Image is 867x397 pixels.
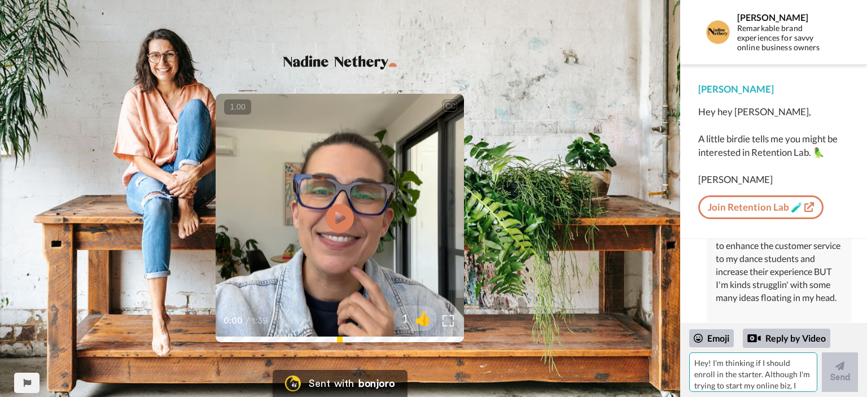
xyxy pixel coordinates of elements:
img: Full screen [443,315,454,326]
img: fdf1248b-8f68-4fd3-908c-abfca7e3b4fb [278,52,402,71]
span: / [246,314,249,328]
span: 1 [393,310,409,326]
div: [PERSON_NAME] [737,12,837,23]
span: 0:00 [224,314,243,328]
div: Emoji [689,329,734,347]
span: 👍 [409,309,437,327]
img: Profile Image [704,19,732,46]
a: Bonjoro LogoSent withbonjoro [273,370,407,397]
span: 1:39 [252,314,272,328]
div: [PERSON_NAME] [698,82,849,96]
div: Hey hey [PERSON_NAME], A little birdie tells me you might be interested in Retention Lab. 🦜 [PERS... [698,105,849,186]
div: Remarkable brand experiences for savvy online business owners [737,24,837,52]
div: CC [443,101,457,112]
button: 1👍 [393,306,437,331]
button: Send [822,352,858,392]
a: Join Retention Lab 🧪 [698,195,824,219]
div: Sent with [309,378,354,389]
div: Reply by Video [747,331,761,345]
div: bonjoro [358,378,395,389]
img: Bonjoro Logo [285,376,301,391]
div: Reply by Video [743,329,830,348]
